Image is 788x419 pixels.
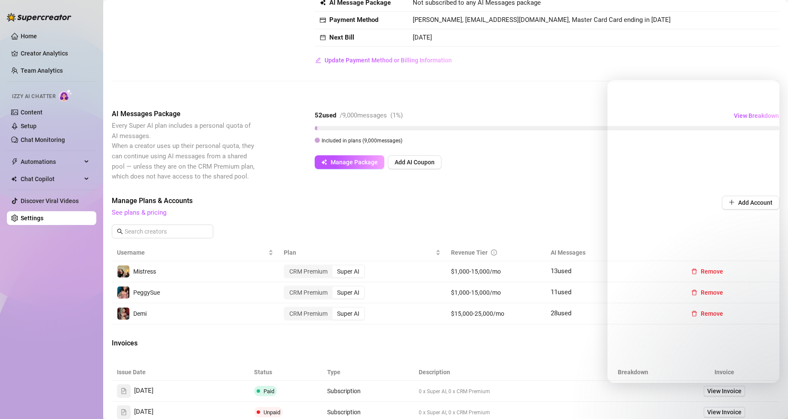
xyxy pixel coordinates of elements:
iframe: Intercom live chat [607,80,779,383]
span: calendar [320,34,326,40]
a: Team Analytics [21,67,63,74]
span: Included in plans ( 9,000 messages) [322,138,402,144]
a: Discover Viral Videos [21,197,79,204]
div: CRM Premium [285,308,332,320]
a: Home [21,33,37,40]
div: Super AI [332,287,364,299]
span: 13 used [551,267,571,275]
span: Unpaid [264,409,280,416]
input: Search creators [125,227,201,236]
a: Creator Analytics [21,46,89,60]
th: AI Messages [546,244,679,261]
span: [DATE] [413,34,432,41]
span: search [117,228,123,234]
td: $15,000-25,000/mo [446,303,546,324]
span: PeggySue [133,289,160,296]
div: Super AI [332,265,364,277]
span: Manage Plans & Accounts [112,196,663,206]
img: PeggySue [117,287,129,299]
span: View Invoice [707,407,742,417]
a: Settings [21,215,43,222]
span: Subscription [327,388,361,394]
th: Plan [279,244,445,261]
span: Invoices [112,338,256,348]
span: Add AI Coupon [395,159,435,166]
span: 28 used [551,309,571,317]
img: Mistress [117,265,129,277]
span: 0 x Super AI, 0 x CRM Premium [419,410,490,416]
th: Breakdown [596,364,669,381]
span: Demi [133,310,147,317]
div: CRM Premium [285,287,332,299]
span: Revenue Tier [451,249,488,256]
a: Content [21,109,43,116]
button: Add AI Coupon [388,155,442,169]
span: / 9,000 messages [340,111,387,119]
span: Subscription [327,409,361,416]
th: Description [414,364,596,381]
span: info-circle [491,250,497,256]
iframe: Intercom live chat [759,390,779,410]
span: file-text [121,409,127,415]
a: View Invoice [704,407,745,417]
span: Manage Package [331,159,378,166]
td: $1,000-15,000/mo [446,261,546,282]
div: Super AI [332,308,364,320]
span: Username [117,248,267,257]
td: 0 x Super AI, 0 x CRM Premium [414,381,596,402]
span: edit [315,57,321,63]
span: 11 used [551,288,571,296]
span: AI Messages Package [112,109,256,119]
div: CRM Premium [285,265,332,277]
span: Izzy AI Chatter [12,92,55,101]
a: Setup [21,123,37,129]
strong: 52 used [315,111,336,119]
span: ( 1 %) [390,111,403,119]
td: $1,000-15,000/mo [446,282,546,303]
span: Mistress [133,268,156,275]
strong: Payment Method [329,16,378,24]
span: 0 x Super AI, 0 x CRM Premium [419,388,490,394]
span: thunderbolt [11,158,18,165]
span: [PERSON_NAME], [EMAIL_ADDRESS][DOMAIN_NAME], Master Card Card ending in [DATE] [413,16,671,24]
a: View Invoice [704,386,745,396]
div: segmented control [284,307,365,320]
div: segmented control [284,286,365,299]
button: Update Payment Method or Billing Information [315,53,452,67]
span: file-text [121,388,127,394]
span: Chat Copilot [21,172,82,186]
th: Issue Date [112,364,249,381]
img: Demi [117,308,129,320]
th: Type [322,364,414,381]
strong: Next Bill [329,34,354,41]
img: AI Chatter [59,89,72,102]
span: [DATE] [134,386,153,396]
img: logo-BBDzfeDw.svg [7,13,71,22]
span: [DATE] [134,407,153,417]
a: See plans & pricing [112,209,166,216]
span: Every Super AI plan includes a personal quota of AI messages. When a creator uses up their person... [112,122,254,180]
span: Paid [264,388,274,394]
button: Manage Package [315,155,384,169]
span: Plan [284,248,433,257]
span: View Invoice [707,386,742,396]
span: Automations [21,155,82,169]
th: Status [249,364,322,381]
th: Username [112,244,279,261]
span: credit-card [320,17,326,23]
span: Update Payment Method or Billing Information [325,57,452,64]
img: Chat Copilot [11,176,17,182]
a: Chat Monitoring [21,136,65,143]
div: segmented control [284,265,365,278]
